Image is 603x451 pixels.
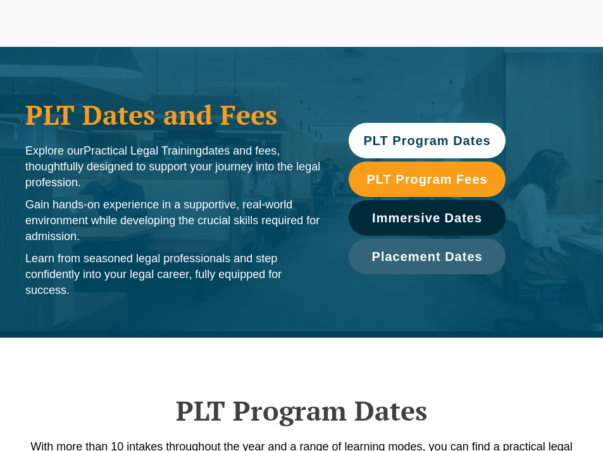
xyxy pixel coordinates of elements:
[25,99,323,130] h1: PLT Dates and Fees
[349,123,506,158] a: PLT Program Dates
[13,395,590,426] h2: PLT Program Dates
[25,143,323,191] p: Explore our dates and fees, thoughtfully designed to support your journey into the legal profession.
[84,144,202,157] span: Practical Legal Training
[349,162,506,197] a: PLT Program Fees
[364,134,491,147] span: PLT Program Dates
[25,251,323,298] p: Learn from seasoned legal professionals and step confidently into your legal career, fully equipp...
[372,212,482,224] span: Immersive Dates
[25,197,323,245] p: Gain hands-on experience in a supportive, real-world environment while developing the crucial ski...
[366,173,487,186] span: PLT Program Fees
[349,200,506,236] a: Immersive Dates
[349,239,506,274] a: Placement Dates
[372,250,483,263] span: Placement Dates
